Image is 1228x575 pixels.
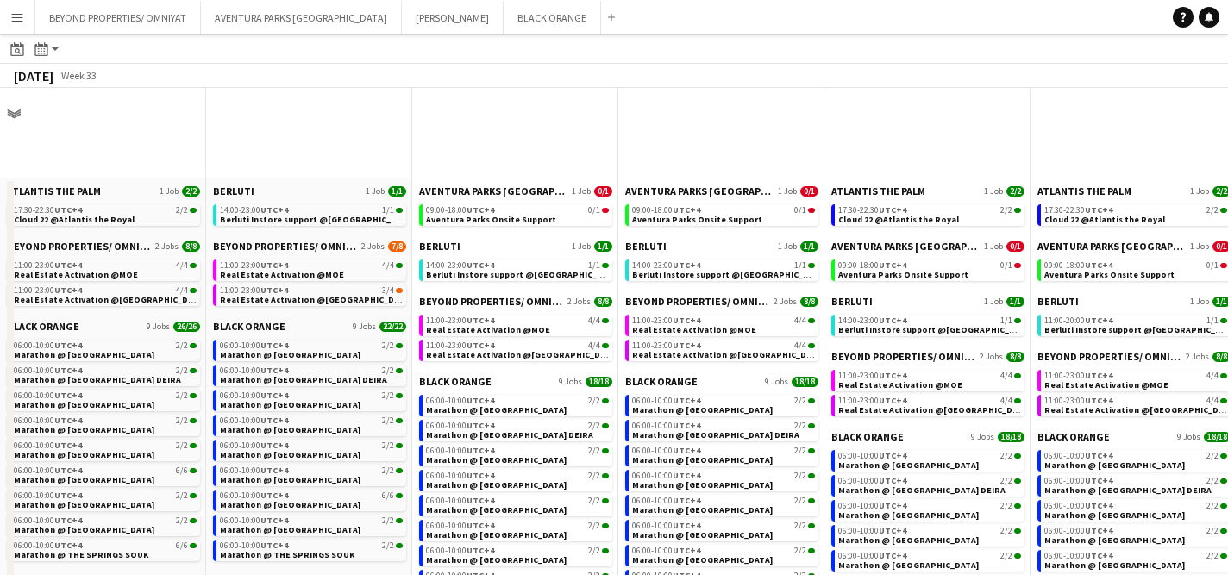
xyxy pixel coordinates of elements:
[1044,206,1112,215] span: 17:30-22:30
[7,240,152,253] span: BEYOND PROPERTIES/ OMNIYAT
[419,184,612,197] a: AVENTURA PARKS [GEOGRAPHIC_DATA]1 Job0/1
[426,315,609,334] a: 11:00-23:00UTC+44/4Real Estate Activation @MOE
[467,259,494,271] span: UTC+4
[176,206,188,215] span: 2/2
[632,340,815,359] a: 11:00-23:00UTC+44/4Real Estate Activation @[GEOGRAPHIC_DATA]
[831,430,904,443] span: BLACK ORANGE
[382,206,394,215] span: 1/1
[35,1,201,34] button: BEYOND PROPERTIES/ OMNIYAT
[260,259,288,271] span: UTC+4
[220,284,403,304] a: 11:00-23:00UTC+43/4Real Estate Activation @[GEOGRAPHIC_DATA]
[382,366,394,375] span: 2/2
[260,340,288,351] span: UTC+4
[625,240,667,253] span: BERLUTI
[1206,206,1219,215] span: 2/2
[1085,395,1112,406] span: UTC+4
[388,241,406,252] span: 7/8
[794,316,806,325] span: 4/4
[220,416,288,425] span: 06:00-10:00
[426,204,609,224] a: 09:00-18:00UTC+40/1Aventura Parks Onsite Support
[14,341,82,350] span: 06:00-10:00
[176,416,188,425] span: 2/2
[14,399,154,410] span: Marathon @ FESTIVAL CITY MALL
[361,241,385,252] span: 2 Jobs
[838,214,959,225] span: Cloud 22 @Atlantis the Royal
[14,204,197,224] a: 17:30-22:30UTC+42/2Cloud 22 @Atlantis the Royal
[220,399,360,410] span: Marathon @ FESTIVAL CITY MALL
[1206,316,1219,325] span: 1/1
[7,184,101,197] span: ATLANTIS THE PALM
[7,320,79,333] span: BLACK ORANGE
[879,395,906,406] span: UTC+4
[54,365,82,376] span: UTC+4
[778,186,797,197] span: 1 Job
[176,341,188,350] span: 2/2
[794,422,806,430] span: 2/2
[1085,204,1112,216] span: UTC+4
[1044,395,1227,415] a: 11:00-23:00UTC+44/4Real Estate Activation @[GEOGRAPHIC_DATA]
[838,204,1021,224] a: 17:30-22:30UTC+42/2Cloud 22 @Atlantis the Royal
[632,204,815,224] a: 09:00-18:00UTC+40/1Aventura Parks Onsite Support
[1044,259,1227,279] a: 09:00-18:00UTC+40/1Aventura Parks Onsite Support
[1006,241,1024,252] span: 0/1
[831,350,976,363] span: BEYOND PROPERTIES/ OMNIYAT
[504,1,601,34] button: BLACK ORANGE
[14,391,82,400] span: 06:00-10:00
[426,316,494,325] span: 11:00-23:00
[838,316,906,325] span: 14:00-23:00
[220,261,288,270] span: 11:00-23:00
[213,240,406,253] a: BEYOND PROPERTIES/ OMNIYAT2 Jobs7/8
[213,320,406,333] a: BLACK ORANGE9 Jobs22/22
[1206,372,1219,380] span: 4/4
[14,340,197,359] a: 06:00-10:00UTC+42/2Marathon @ [GEOGRAPHIC_DATA]
[1006,297,1024,307] span: 1/1
[588,397,600,405] span: 2/2
[1044,315,1227,334] a: 11:00-20:00UTC+41/1Berluti Instore support @[GEOGRAPHIC_DATA]
[1037,295,1079,308] span: BERLUTI
[260,415,288,426] span: UTC+4
[426,420,609,440] a: 06:00-10:00UTC+42/2Marathon @ [GEOGRAPHIC_DATA] DEIRA
[879,259,906,271] span: UTC+4
[426,404,567,416] span: Marathon @ DUBAI HILLS MALL
[879,370,906,381] span: UTC+4
[260,365,288,376] span: UTC+4
[176,261,188,270] span: 4/4
[838,395,1021,415] a: 11:00-23:00UTC+44/4Real Estate Activation @[GEOGRAPHIC_DATA]
[260,390,288,401] span: UTC+4
[54,284,82,296] span: UTC+4
[1044,372,1112,380] span: 11:00-23:00
[1000,316,1012,325] span: 1/1
[831,350,1024,363] a: BEYOND PROPERTIES/ OMNIYAT2 Jobs8/8
[831,184,1024,240] div: ATLANTIS THE PALM1 Job2/217:30-22:30UTC+42/2Cloud 22 @Atlantis the Royal
[14,415,197,434] a: 06:00-10:00UTC+42/2Marathon @ [GEOGRAPHIC_DATA]
[220,340,403,359] a: 06:00-10:00UTC+42/2Marathon @ [GEOGRAPHIC_DATA]
[220,259,403,279] a: 11:00-23:00UTC+44/4Real Estate Activation @MOE
[838,269,968,280] span: Aventura Parks Onsite Support
[220,415,403,434] a: 06:00-10:00UTC+42/2Marathon @ [GEOGRAPHIC_DATA]
[379,322,406,332] span: 22/22
[625,184,818,197] a: AVENTURA PARKS [GEOGRAPHIC_DATA]1 Job0/1
[220,341,288,350] span: 06:00-10:00
[632,269,827,280] span: Berluti Instore support @Dubai Mall
[402,1,504,34] button: [PERSON_NAME]
[838,259,1021,279] a: 09:00-18:00UTC+40/1Aventura Parks Onsite Support
[838,261,906,270] span: 09:00-18:00
[220,269,344,280] span: Real Estate Activation @MOE
[632,214,762,225] span: Aventura Parks Onsite Support
[14,365,197,384] a: 06:00-10:00UTC+42/2Marathon @ [GEOGRAPHIC_DATA] DEIRA
[632,420,815,440] a: 06:00-10:00UTC+42/2Marathon @ [GEOGRAPHIC_DATA] DEIRA
[632,259,815,279] a: 14:00-23:00UTC+41/1Berluti Instore support @[GEOGRAPHIC_DATA]
[426,261,494,270] span: 14:00-23:00
[567,297,591,307] span: 2 Jobs
[14,214,135,225] span: Cloud 22 @Atlantis the Royal
[176,286,188,295] span: 4/4
[220,286,288,295] span: 11:00-23:00
[1044,261,1112,270] span: 09:00-18:00
[382,391,394,400] span: 2/2
[794,341,806,350] span: 4/4
[838,206,906,215] span: 17:30-22:30
[426,395,609,415] a: 06:00-10:00UTC+42/2Marathon @ [GEOGRAPHIC_DATA]
[14,374,181,385] span: Marathon @ CITY CENTRE DEIRA
[54,415,82,426] span: UTC+4
[831,240,1024,295] div: AVENTURA PARKS [GEOGRAPHIC_DATA]1 Job0/109:00-18:00UTC+40/1Aventura Parks Onsite Support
